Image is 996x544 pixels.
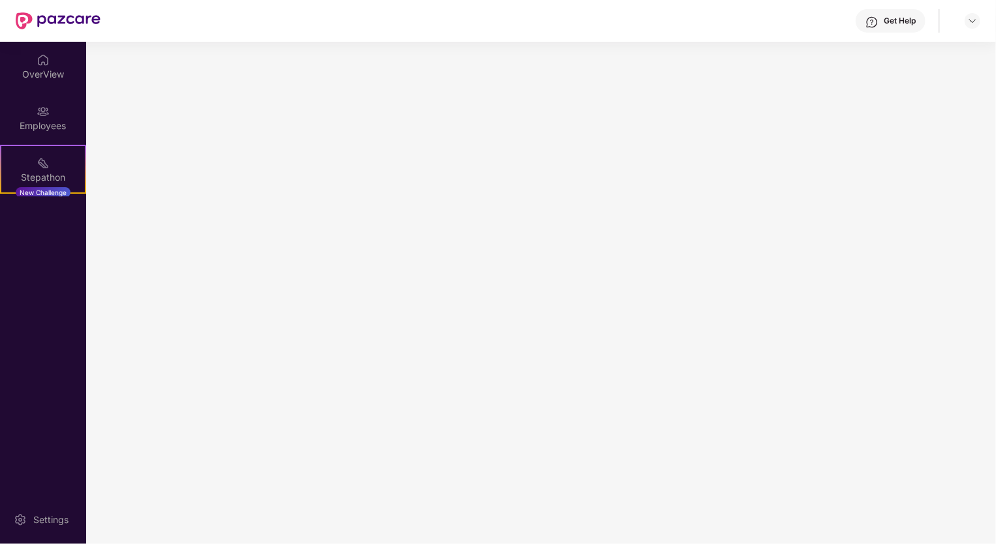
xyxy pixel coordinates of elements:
[884,16,916,26] div: Get Help
[967,16,978,26] img: svg+xml;base64,PHN2ZyBpZD0iRHJvcGRvd24tMzJ4MzIiIHhtbG5zPSJodHRwOi8vd3d3LnczLm9yZy8yMDAwL3N2ZyIgd2...
[37,157,50,170] img: svg+xml;base64,PHN2ZyB4bWxucz0iaHR0cDovL3d3dy53My5vcmcvMjAwMC9zdmciIHdpZHRoPSIyMSIgaGVpZ2h0PSIyMC...
[29,513,72,526] div: Settings
[14,513,27,526] img: svg+xml;base64,PHN2ZyBpZD0iU2V0dGluZy0yMHgyMCIgeG1sbnM9Imh0dHA6Ly93d3cudzMub3JnLzIwMDAvc3ZnIiB3aW...
[16,187,70,198] div: New Challenge
[37,53,50,67] img: svg+xml;base64,PHN2ZyBpZD0iSG9tZSIgeG1sbnM9Imh0dHA6Ly93d3cudzMub3JnLzIwMDAvc3ZnIiB3aWR0aD0iMjAiIG...
[1,171,85,184] div: Stepathon
[37,105,50,118] img: svg+xml;base64,PHN2ZyBpZD0iRW1wbG95ZWVzIiB4bWxucz0iaHR0cDovL3d3dy53My5vcmcvMjAwMC9zdmciIHdpZHRoPS...
[865,16,879,29] img: svg+xml;base64,PHN2ZyBpZD0iSGVscC0zMngzMiIgeG1sbnM9Imh0dHA6Ly93d3cudzMub3JnLzIwMDAvc3ZnIiB3aWR0aD...
[16,12,101,29] img: New Pazcare Logo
